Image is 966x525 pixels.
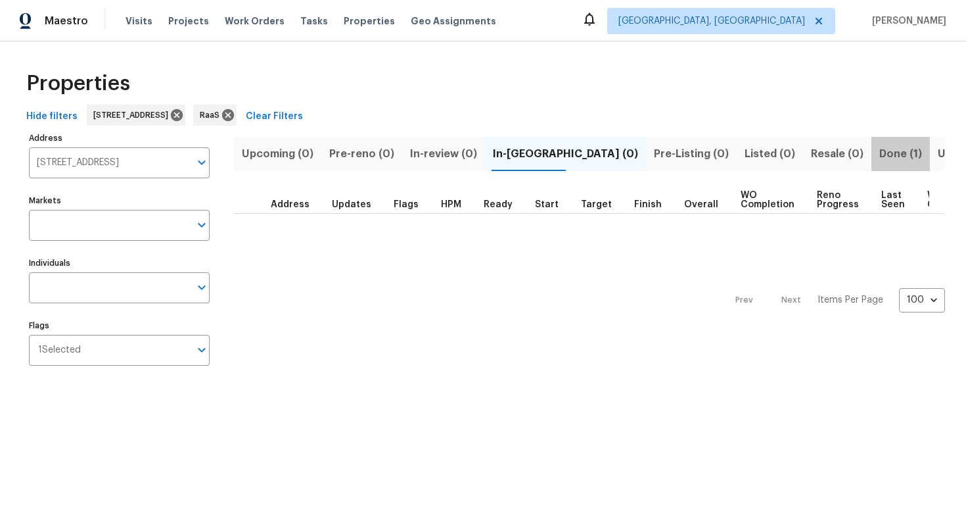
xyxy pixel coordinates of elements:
[411,14,496,28] span: Geo Assignments
[193,278,211,297] button: Open
[329,145,394,163] span: Pre-reno (0)
[723,222,945,379] nav: Pagination Navigation
[484,200,524,209] div: Earliest renovation start date (first business day after COE or Checkout)
[193,105,237,126] div: RaaS
[200,109,225,122] span: RaaS
[26,77,130,90] span: Properties
[87,105,185,126] div: [STREET_ADDRESS]
[26,109,78,125] span: Hide filters
[300,16,328,26] span: Tasks
[29,197,210,205] label: Markets
[29,259,210,267] label: Individuals
[29,134,210,142] label: Address
[394,200,419,209] span: Flags
[344,14,395,28] span: Properties
[45,14,88,28] span: Maestro
[581,200,624,209] div: Target renovation project end date
[21,105,83,129] button: Hide filters
[271,200,310,209] span: Address
[410,145,477,163] span: In-review (0)
[193,216,211,234] button: Open
[881,191,905,209] span: Last Seen
[441,200,461,209] span: HPM
[879,145,922,163] span: Done (1)
[581,200,612,209] span: Target
[332,200,371,209] span: Updates
[493,145,638,163] span: In-[GEOGRAPHIC_DATA] (0)
[126,14,152,28] span: Visits
[168,14,209,28] span: Projects
[634,200,662,209] span: Finish
[225,14,285,28] span: Work Orders
[38,345,81,356] span: 1 Selected
[741,191,794,209] span: WO Completion
[684,200,730,209] div: Days past target finish date
[634,200,674,209] div: Projected renovation finish date
[193,153,211,172] button: Open
[29,322,210,330] label: Flags
[817,293,883,307] p: Items Per Page
[535,200,559,209] span: Start
[241,105,308,129] button: Clear Filters
[618,14,805,28] span: [GEOGRAPHIC_DATA], [GEOGRAPHIC_DATA]
[654,145,729,163] span: Pre-Listing (0)
[867,14,946,28] span: [PERSON_NAME]
[93,109,173,122] span: [STREET_ADDRESS]
[242,145,313,163] span: Upcoming (0)
[899,283,945,317] div: 100
[535,200,570,209] div: Actual renovation start date
[684,200,718,209] span: Overall
[246,109,303,125] span: Clear Filters
[817,191,859,209] span: Reno Progress
[484,200,513,209] span: Ready
[193,341,211,359] button: Open
[811,145,863,163] span: Resale (0)
[745,145,795,163] span: Listed (0)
